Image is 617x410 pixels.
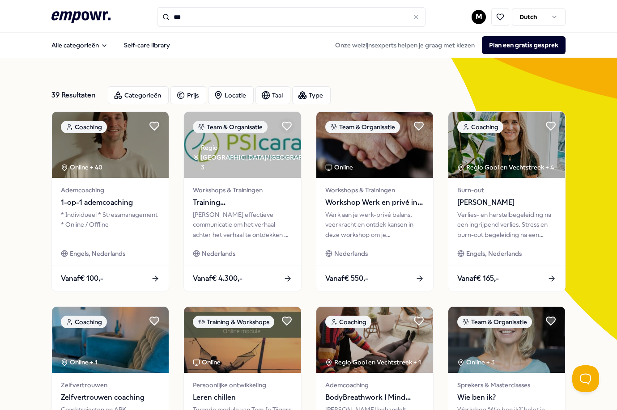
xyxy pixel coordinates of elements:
iframe: Help Scout Beacon - Open [572,365,599,392]
div: Coaching [325,316,371,328]
span: Training [DEMOGRAPHIC_DATA] leiderschap [193,197,292,208]
span: Vanaf € 100,- [61,273,103,284]
span: Ademcoaching [325,380,424,390]
span: 1-op-1 ademcoaching [61,197,160,208]
div: Online + 1 [61,357,98,367]
div: Online [193,357,221,367]
div: Regio Gooi en Vechtstreek + 4 [457,162,554,172]
div: * Individueel * Stressmanagement * Online / Offline [61,210,160,240]
img: package image [52,307,169,373]
img: package image [316,307,433,373]
span: Nederlands [334,249,368,258]
span: [PERSON_NAME] [457,197,556,208]
div: Coaching [61,316,107,328]
button: Alle categorieën [44,36,115,54]
img: package image [184,307,301,373]
div: Coaching [61,121,107,133]
div: Team & Organisatie [457,316,532,328]
button: Prijs [170,86,206,104]
input: Search for products, categories or subcategories [157,7,426,27]
span: Nederlands [202,249,235,258]
div: Werk aan je werk-privé balans, veerkracht en ontdek kansen in deze workshop om je energieniveau t... [325,210,424,240]
img: package image [184,112,301,178]
div: Online [325,162,353,172]
div: Online + 3 [457,357,495,367]
a: package imageCoachingRegio Gooi en Vechtstreek + 4Burn-out[PERSON_NAME]Verlies- en herstelbegelei... [448,111,566,292]
span: Workshops & Trainingen [325,185,424,195]
div: [PERSON_NAME] effectieve communicatie om het verhaal achter het verhaal te ontdekken en verzuim t... [193,210,292,240]
span: Wie ben ik? [457,392,556,403]
button: Taal [255,86,290,104]
span: Sprekers & Masterclasses [457,380,556,390]
div: Onze welzijnsexperts helpen je graag met kiezen [328,36,566,54]
span: Leren chillen [193,392,292,403]
a: package imageTeam & OrganisatieRegio [GEOGRAPHIC_DATA]/[GEOGRAPHIC_DATA] + 3Workshops & Traininge... [183,111,301,292]
div: 39 Resultaten [51,86,101,104]
div: Training & Workshops [193,316,274,328]
img: package image [448,112,565,178]
span: Engels, Nederlands [466,249,522,258]
div: Regio Gooi en Vechtstreek + 1 [325,357,421,367]
span: Ademcoaching [61,185,160,195]
span: Workshop Werk en privé in balans [325,197,424,208]
div: Coaching [457,121,503,133]
img: package image [52,112,169,178]
span: Burn-out [457,185,556,195]
span: Vanaf € 4.300,- [193,273,243,284]
a: Self-care library [117,36,177,54]
a: package imageCoachingOnline + 40Ademcoaching1-op-1 ademcoaching* Individueel * Stressmanagement *... [51,111,169,292]
div: Verlies- en herstelbegeleiding na een ingrijpend verlies. Stress en burn-out begeleiding na een z... [457,210,556,240]
div: Team & Organisatie [193,121,268,133]
nav: Main [44,36,177,54]
button: M [472,10,486,24]
span: Persoonlijke ontwikkeling [193,380,292,390]
span: Zelfvertrouwen [61,380,160,390]
div: Team & Organisatie [325,121,400,133]
button: Categorieën [108,86,169,104]
button: Plan een gratis gesprek [482,36,566,54]
a: package imageTeam & OrganisatieOnlineWorkshops & TrainingenWorkshop Werk en privé in balansWerk a... [316,111,434,292]
span: Zelfvertrouwen coaching [61,392,160,403]
span: Engels, Nederlands [70,249,125,258]
span: Vanaf € 550,- [325,273,368,284]
span: BodyBreathwork | Mind Heart Praktijk [325,392,424,403]
img: package image [316,112,433,178]
img: package image [448,307,565,373]
span: Vanaf € 165,- [457,273,499,284]
div: Online + 40 [61,162,102,172]
div: Regio [GEOGRAPHIC_DATA]/[GEOGRAPHIC_DATA] + 3 [193,143,341,173]
button: Type [292,86,331,104]
button: Locatie [208,86,254,104]
span: Workshops & Trainingen [193,185,292,195]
